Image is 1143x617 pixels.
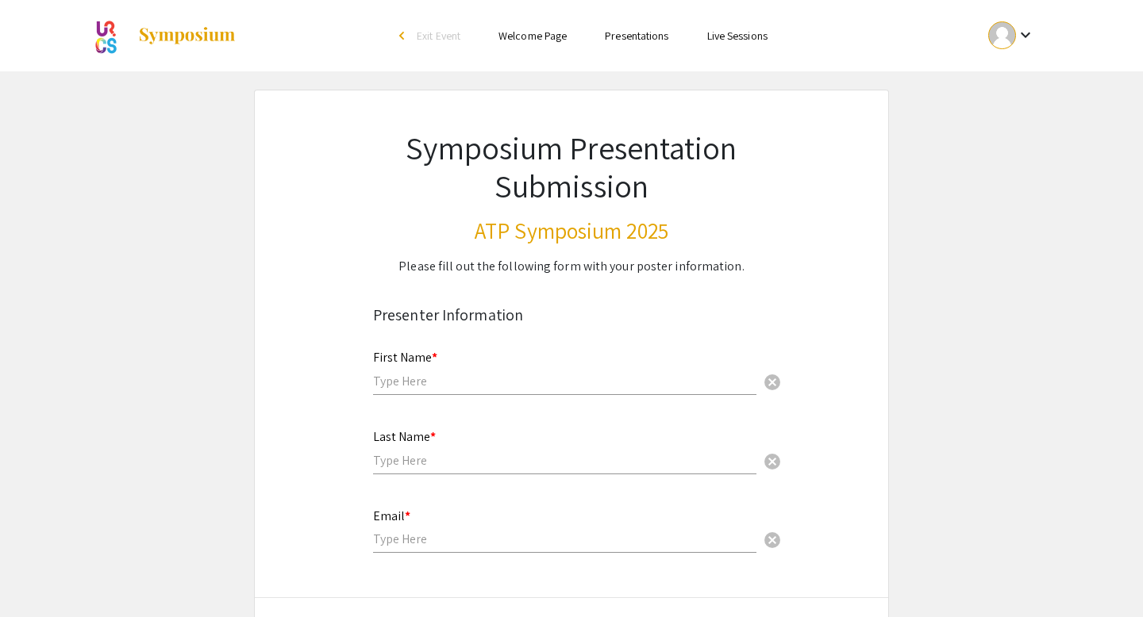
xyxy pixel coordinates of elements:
a: ATP Symposium 2025 [91,16,237,56]
img: ATP Symposium 2025 [91,16,121,56]
input: Type Here [373,452,756,469]
a: Presentations [605,29,668,43]
button: Expand account dropdown [972,17,1052,53]
span: cancel [763,373,782,392]
button: Clear [756,444,788,476]
button: Clear [756,365,788,397]
mat-label: Email [373,508,410,524]
span: cancel [763,531,782,550]
div: Please fill out the following form with your poster information. [332,257,811,276]
mat-label: Last Name [373,428,436,445]
button: Clear [756,523,788,555]
input: Type Here [373,373,756,389]
h1: Symposium Presentation Submission [332,128,811,205]
a: Live Sessions [707,29,768,43]
mat-label: First Name [373,349,437,366]
h3: ATP Symposium 2025 [332,217,811,244]
div: arrow_back_ios [399,31,409,40]
mat-icon: Expand account dropdown [1016,25,1035,44]
iframe: Chat [12,546,67,605]
img: Symposium by ForagerOne [137,26,237,45]
div: Presenter Information [373,303,770,327]
span: cancel [763,452,782,471]
span: Exit Event [417,29,460,43]
input: Type Here [373,531,756,547]
a: Welcome Page [498,29,567,43]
